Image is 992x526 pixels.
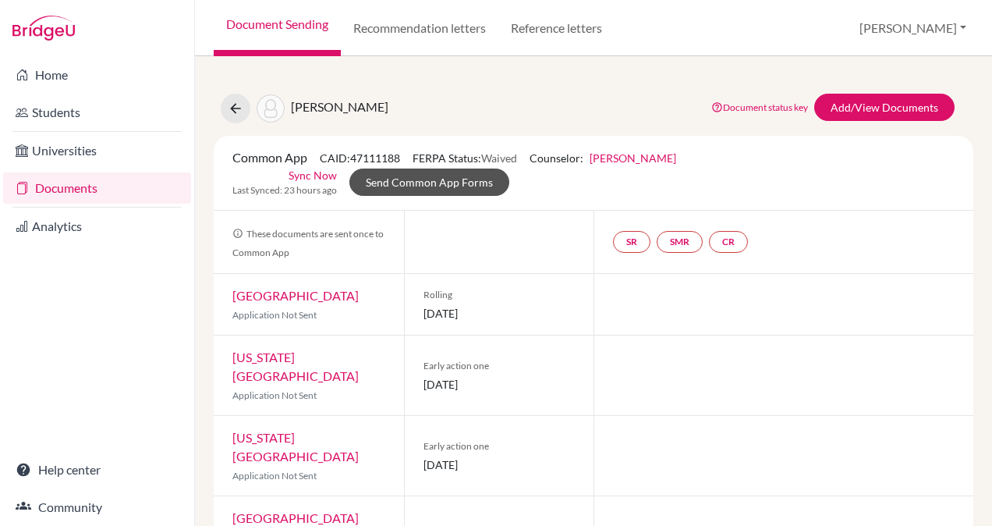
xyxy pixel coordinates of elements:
span: Counselor: [530,151,676,165]
a: Document status key [711,101,808,113]
span: [DATE] [423,457,576,473]
a: Universities [3,135,191,166]
span: [DATE] [423,376,576,393]
span: CAID: 47111188 [320,151,400,165]
span: Waived [481,151,517,165]
a: Analytics [3,211,191,242]
a: Help center [3,454,191,485]
a: SR [613,231,650,253]
a: SMR [657,231,703,253]
a: Sync Now [289,167,337,183]
span: These documents are sent once to Common App [232,228,384,258]
a: CR [709,231,748,253]
a: [US_STATE][GEOGRAPHIC_DATA] [232,430,359,464]
a: Students [3,97,191,128]
span: [PERSON_NAME] [291,99,388,114]
span: Rolling [423,288,576,302]
span: Common App [232,150,307,165]
span: FERPA Status: [413,151,517,165]
a: Send Common App Forms [349,169,509,196]
span: Last Synced: 23 hours ago [232,183,337,197]
a: [PERSON_NAME] [590,151,676,165]
a: Community [3,492,191,523]
span: Early action one [423,439,576,453]
img: Bridge-U [12,16,75,41]
a: Add/View Documents [814,94,955,121]
a: [US_STATE][GEOGRAPHIC_DATA] [232,350,359,383]
span: Early action one [423,359,576,373]
a: Home [3,59,191,91]
span: Application Not Sent [232,470,317,482]
span: Application Not Sent [232,309,317,321]
button: [PERSON_NAME] [852,13,973,43]
span: [DATE] [423,305,576,322]
span: Application Not Sent [232,389,317,401]
a: Documents [3,172,191,204]
a: [GEOGRAPHIC_DATA] [232,288,359,303]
